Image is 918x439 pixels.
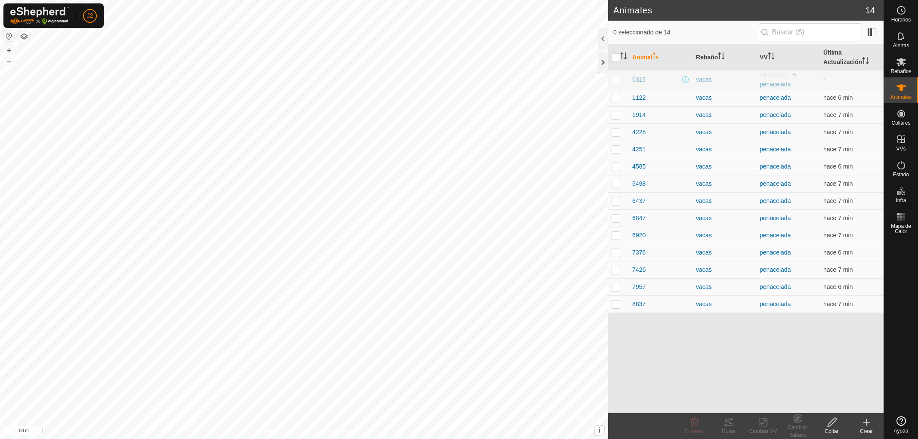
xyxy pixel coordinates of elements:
a: penacelada [760,197,791,204]
span: 24 sept 2025, 22:32 [823,232,853,239]
p-sorticon: Activar para ordenar [862,58,869,65]
span: 24 sept 2025, 22:32 [823,146,853,153]
img: Logo Gallagher [10,7,69,25]
span: 8837 [632,300,646,309]
button: i [595,426,604,435]
div: vacas [696,196,753,206]
span: 7957 [632,282,646,292]
span: - [823,76,825,83]
a: penacelada [760,111,791,118]
span: Ayuda [894,428,909,433]
div: vacas [696,128,753,137]
span: 4251 [632,145,646,154]
a: Ayuda [884,413,918,437]
span: VVs [896,146,906,151]
a: penacelada [760,249,791,256]
p-sorticon: Activar para ordenar [652,54,659,61]
span: 1122 [632,93,646,102]
a: penacelada [760,215,791,221]
span: 0315 [632,75,646,84]
span: 24 sept 2025, 22:32 [823,111,853,118]
a: penacelada [760,283,791,290]
span: 4228 [632,128,646,137]
a: Contáctenos [320,428,349,436]
div: vacas [696,75,753,84]
h2: Animales [613,5,865,15]
span: J2 [87,11,93,20]
div: vacas [696,231,753,240]
input: Buscar (S) [758,23,862,41]
span: Infra [896,198,906,203]
span: Rebaños [890,69,911,74]
div: vacas [696,214,753,223]
button: – [4,56,14,67]
div: Cambiar VV [746,427,780,435]
a: penacelada [760,163,791,170]
div: Cambiar Rebaño [780,424,815,439]
th: Rebaño [692,45,756,71]
div: vacas [696,265,753,274]
span: Eliminar [685,428,703,434]
th: Última Actualización [820,45,884,71]
span: 5498 [632,179,646,188]
a: penacelada [760,129,791,135]
div: Crear [849,427,884,435]
div: Editar [815,427,849,435]
span: 24 sept 2025, 22:32 [823,129,853,135]
div: vacas [696,248,753,257]
button: Capas del Mapa [19,31,29,42]
span: 24 sept 2025, 22:32 [823,197,853,204]
div: vacas [696,282,753,292]
span: 14 [865,4,875,17]
a: penacelada [760,180,791,187]
span: Estado [893,172,909,177]
a: penacelada [760,266,791,273]
p-sorticon: Activar para ordenar [620,54,627,61]
span: 24 sept 2025, 22:33 [823,94,853,101]
div: vacas [696,300,753,309]
span: 4585 [632,162,646,171]
span: 6847 [632,214,646,223]
span: 24 sept 2025, 22:32 [823,266,853,273]
span: 0 seleccionado de 14 [613,28,758,37]
a: Política de Privacidad [260,428,309,436]
span: 7376 [632,248,646,257]
a: penacelada [760,94,791,101]
a: penacelada [760,301,791,307]
span: 1914 [632,111,646,120]
th: VV [756,45,820,71]
span: 7426 [632,265,646,274]
span: 6920 [632,231,646,240]
button: Restablecer Mapa [4,31,14,41]
span: 24 sept 2025, 22:32 [823,180,853,187]
div: vacas [696,111,753,120]
a: penacelada [760,81,791,88]
a: penacelada [760,232,791,239]
span: Mapa de Calor [886,224,916,234]
span: 24 sept 2025, 22:32 [823,301,853,307]
p-sorticon: Activar para ordenar [768,54,775,61]
span: APAGADO [760,72,789,79]
div: Rutas [711,427,746,435]
img: hasta [791,71,797,78]
p-sorticon: Activar para ordenar [718,54,725,61]
span: 24 sept 2025, 22:33 [823,163,853,170]
span: Collares [891,120,910,126]
a: penacelada [760,146,791,153]
span: i [599,427,600,434]
div: vacas [696,162,753,171]
th: Animal [629,45,692,71]
span: Horarios [891,17,911,22]
span: Animales [890,95,912,100]
span: 24 sept 2025, 22:33 [823,249,853,256]
span: 24 sept 2025, 22:33 [823,283,853,290]
span: 6437 [632,196,646,206]
div: vacas [696,93,753,102]
div: vacas [696,145,753,154]
button: + [4,45,14,55]
span: Alertas [893,43,909,48]
span: 24 sept 2025, 22:32 [823,215,853,221]
div: vacas [696,179,753,188]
